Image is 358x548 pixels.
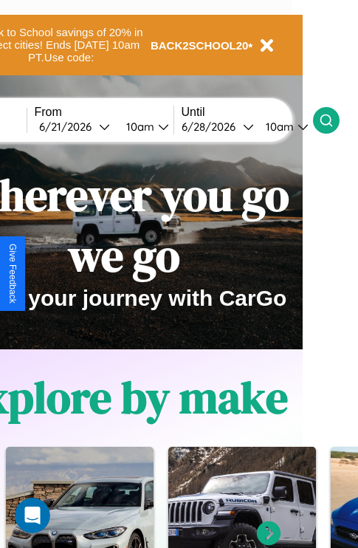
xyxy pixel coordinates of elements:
button: 10am [114,119,173,134]
iframe: Intercom live chat [15,498,50,533]
button: 10am [254,119,313,134]
div: Give Feedback [7,244,18,304]
label: From [35,106,173,119]
div: 10am [119,120,158,134]
div: 6 / 21 / 2026 [39,120,99,134]
label: Until [182,106,313,119]
button: 6/21/2026 [35,119,114,134]
div: 10am [258,120,297,134]
div: 6 / 28 / 2026 [182,120,243,134]
b: BACK2SCHOOL20 [151,39,249,52]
